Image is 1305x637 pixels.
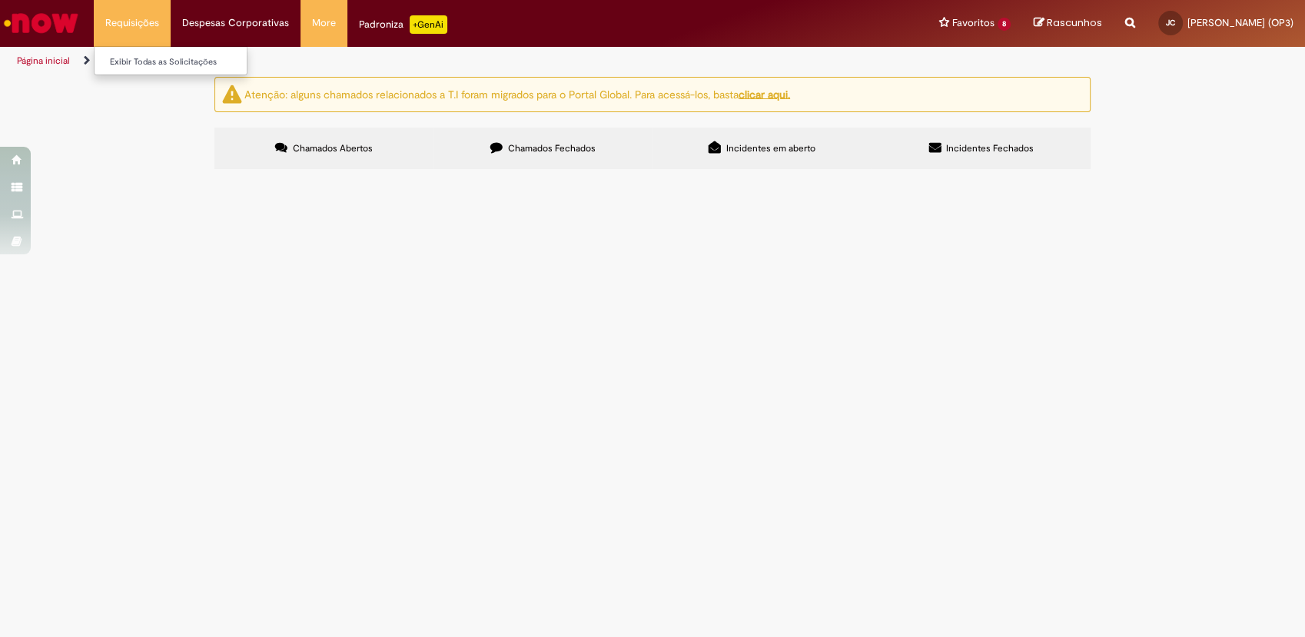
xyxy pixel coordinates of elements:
span: 8 [998,18,1011,31]
span: Chamados Abertos [293,142,373,154]
span: Incidentes Fechados [946,142,1034,154]
div: Padroniza [359,15,447,34]
ng-bind-html: Atenção: alguns chamados relacionados a T.I foram migrados para o Portal Global. Para acessá-los,... [244,87,790,101]
span: More [312,15,336,31]
span: Despesas Corporativas [182,15,289,31]
span: Favoritos [952,15,995,31]
ul: Trilhas de página [12,47,858,75]
ul: Requisições [94,46,247,75]
a: clicar aqui. [739,87,790,101]
span: [PERSON_NAME] (OP3) [1187,16,1293,29]
p: +GenAi [410,15,447,34]
a: Exibir Todas as Solicitações [95,54,264,71]
a: Página inicial [17,55,70,67]
span: JC [1166,18,1175,28]
span: Requisições [105,15,159,31]
img: ServiceNow [2,8,81,38]
span: Rascunhos [1047,15,1102,30]
span: Incidentes em aberto [726,142,815,154]
span: Chamados Fechados [508,142,596,154]
a: Rascunhos [1034,16,1102,31]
